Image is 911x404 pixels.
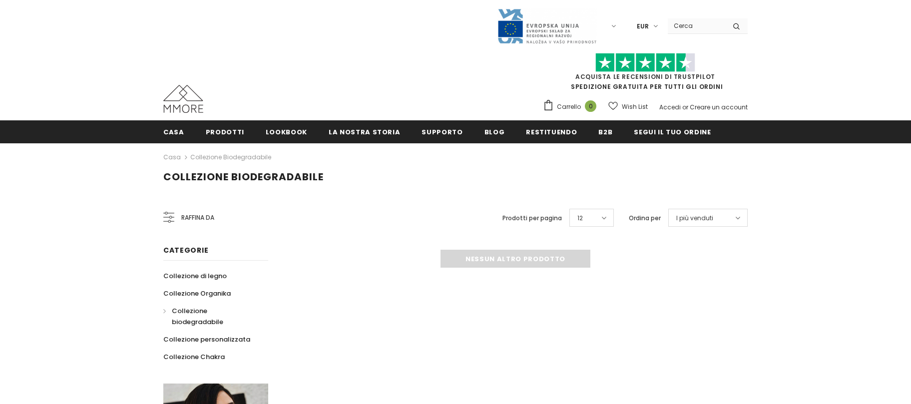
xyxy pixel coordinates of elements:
label: Prodotti per pagina [502,213,562,223]
span: Casa [163,127,184,137]
span: Restituendo [526,127,577,137]
a: Collezione biodegradabile [163,302,257,331]
a: Collezione Organika [163,285,231,302]
a: B2B [598,120,612,143]
a: Collezione biodegradabile [190,153,271,161]
span: supporto [422,127,462,137]
span: Segui il tuo ordine [634,127,711,137]
a: Collezione Chakra [163,348,225,366]
label: Ordina per [629,213,661,223]
a: La nostra storia [329,120,400,143]
a: Blog [484,120,505,143]
a: Casa [163,151,181,163]
a: Acquista le recensioni di TrustPilot [575,72,715,81]
a: Accedi [659,103,681,111]
input: Search Site [668,18,725,33]
a: Collezione personalizzata [163,331,250,348]
span: Raffina da [181,212,214,223]
span: EUR [637,21,649,31]
img: Casi MMORE [163,85,203,113]
img: Fidati di Pilot Stars [595,53,695,72]
span: SPEDIZIONE GRATUITA PER TUTTI GLI ORDINI [543,57,748,91]
span: I più venduti [676,213,713,223]
span: Collezione biodegradabile [172,306,223,327]
a: Carrello 0 [543,99,601,114]
a: Prodotti [206,120,244,143]
span: Wish List [622,102,648,112]
a: Collezione di legno [163,267,227,285]
span: Blog [484,127,505,137]
a: Restituendo [526,120,577,143]
span: 12 [577,213,583,223]
span: Prodotti [206,127,244,137]
span: Lookbook [266,127,307,137]
img: Javni Razpis [497,8,597,44]
span: La nostra storia [329,127,400,137]
span: Carrello [557,102,581,112]
span: or [682,103,688,111]
span: Categorie [163,245,208,255]
a: Lookbook [266,120,307,143]
a: Javni Razpis [497,21,597,30]
span: Collezione di legno [163,271,227,281]
span: 0 [585,100,596,112]
span: Collezione biodegradabile [163,170,324,184]
a: supporto [422,120,462,143]
span: Collezione Organika [163,289,231,298]
a: Wish List [608,98,648,115]
span: B2B [598,127,612,137]
span: Collezione Chakra [163,352,225,362]
a: Segui il tuo ordine [634,120,711,143]
a: Casa [163,120,184,143]
a: Creare un account [690,103,748,111]
span: Collezione personalizzata [163,335,250,344]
